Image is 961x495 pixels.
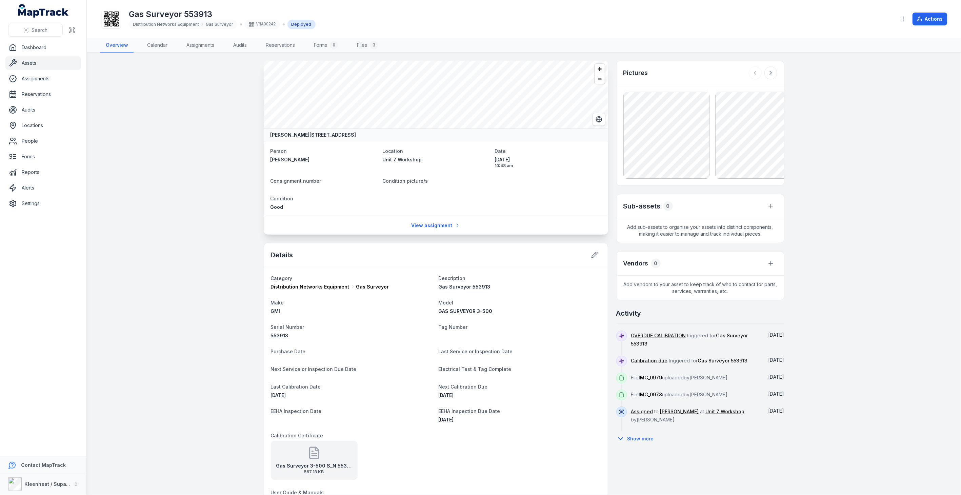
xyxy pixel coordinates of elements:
[5,41,81,54] a: Dashboard
[271,156,377,163] strong: [PERSON_NAME]
[5,134,81,148] a: People
[264,61,608,128] canvas: Map
[706,408,745,415] a: Unit 7 Workshop
[5,165,81,179] a: Reports
[382,148,403,154] span: Location
[768,391,784,397] time: 20/05/2025, 7:31:38 am
[5,56,81,70] a: Assets
[352,38,383,53] a: Files3
[271,366,357,372] span: Next Service or Inspection Due Date
[276,462,352,469] strong: Gas Surveyor 3-500 S_N 553913 [DoE 11_07_2025]
[439,417,454,422] span: [DATE]
[439,408,500,414] span: EEHA Inspection Due Date
[271,275,293,281] span: Category
[271,196,294,201] span: Condition
[439,284,490,290] span: Gas Surveyor 553913
[768,408,784,414] time: 19/05/2025, 10:48:53 am
[617,276,784,300] span: Add vendors to your asset to keep track of who to contact for parts, services, warranties, etc.
[276,469,352,475] span: 567.18 KB
[18,4,69,18] a: MapTrack
[181,38,220,53] a: Assignments
[768,374,784,380] span: [DATE]
[495,156,601,169] time: 19/05/2025, 10:48:53 am
[271,333,288,338] span: 553913
[698,358,748,363] span: Gas Surveyor 553913
[260,38,300,53] a: Reservations
[356,283,389,290] span: Gas Surveyor
[913,13,947,25] button: Actions
[768,374,784,380] time: 20/05/2025, 7:31:44 am
[206,22,233,27] span: Gas Surveyor
[5,72,81,85] a: Assignments
[616,432,658,446] button: Show more
[617,218,784,243] span: Add sub-assets to organise your assets into distinct components, making it easier to manage and t...
[271,392,286,398] span: [DATE]
[768,332,784,338] time: 11/07/2025, 12:00:00 am
[5,150,81,163] a: Forms
[133,22,199,27] span: Distribution Networks Equipment
[382,178,428,184] span: Condition picture/s
[330,41,338,49] div: 0
[631,333,748,346] span: Gas Surveyor 553913
[631,358,748,363] span: triggered for
[439,349,513,354] span: Last Service or Inspection Date
[595,64,605,74] button: Zoom in
[623,201,661,211] h2: Sub-assets
[439,324,468,330] span: Tag Number
[407,219,465,232] a: View assignment
[271,250,293,260] h2: Details
[631,333,748,346] span: triggered for
[616,309,641,318] h2: Activity
[142,38,173,53] a: Calendar
[271,433,323,438] span: Calibration Certificate
[5,87,81,101] a: Reservations
[768,391,784,397] span: [DATE]
[308,38,343,53] a: Forms0
[631,408,653,415] a: Assigned
[100,38,134,53] a: Overview
[631,409,745,422] span: to at by [PERSON_NAME]
[631,332,686,339] a: OVERDUE CALIBRATION
[271,178,321,184] span: Consignment number
[271,204,283,210] span: Good
[660,408,699,415] a: [PERSON_NAME]
[287,20,316,29] div: Deployed
[5,103,81,117] a: Audits
[271,384,321,390] span: Last Calibration Date
[271,300,284,305] span: Make
[595,74,605,84] button: Zoom out
[382,157,422,162] span: Unit 7 Workshop
[271,132,356,138] strong: [PERSON_NAME][STREET_ADDRESS]
[631,392,728,397] span: File uploaded by [PERSON_NAME]
[245,20,280,29] div: VNA00242
[439,308,493,314] span: GAS SURVEYOR 3-500
[651,259,661,268] div: 0
[228,38,252,53] a: Audits
[768,408,784,414] span: [DATE]
[439,417,454,422] time: 15/04/2025, 12:00:00 am
[271,324,304,330] span: Serial Number
[593,113,605,126] button: Switch to Satellite View
[382,156,489,163] a: Unit 7 Workshop
[631,375,728,380] span: File uploaded by [PERSON_NAME]
[623,68,648,78] h3: Pictures
[439,366,512,372] span: Electrical Test & Tag Complete
[370,41,378,49] div: 3
[623,259,648,268] h3: Vendors
[631,357,668,364] a: Calibration due
[271,408,322,414] span: EEHA Inspection Date
[271,308,280,314] span: GMI
[768,357,784,363] time: 27/06/2025, 12:00:00 am
[24,481,75,487] strong: Kleenheat / Supagas
[439,300,454,305] span: Model
[495,156,601,163] span: [DATE]
[271,148,287,154] span: Person
[439,275,466,281] span: Description
[21,462,66,468] strong: Contact MapTrack
[32,27,47,34] span: Search
[639,375,662,380] span: IMG_0979
[768,357,784,363] span: [DATE]
[663,201,673,211] div: 0
[768,332,784,338] span: [DATE]
[439,384,488,390] span: Next Calibration Due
